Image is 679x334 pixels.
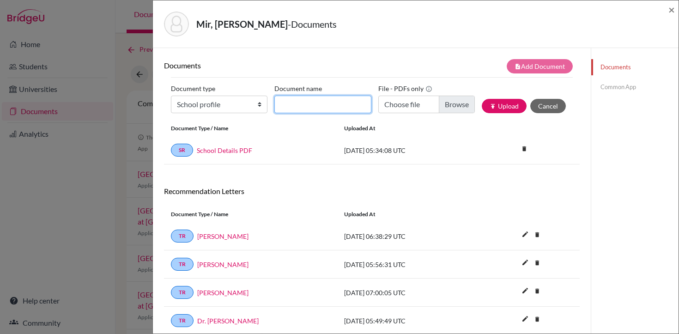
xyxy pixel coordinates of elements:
[530,99,566,113] button: Cancel
[490,103,496,109] i: publish
[518,283,533,298] i: edit
[378,81,432,96] label: File - PDFs only
[171,230,194,243] a: TR
[517,143,531,156] a: delete
[530,284,544,298] i: delete
[171,286,194,299] a: TR
[197,231,249,241] a: [PERSON_NAME]
[530,256,544,270] i: delete
[517,142,531,156] i: delete
[196,18,288,30] strong: Mir, [PERSON_NAME]
[518,311,533,326] i: edit
[344,261,406,268] span: [DATE] 05:56:31 UTC
[591,79,679,95] a: Common App
[518,255,533,270] i: edit
[530,257,544,270] a: delete
[482,99,527,113] button: publishUpload
[274,81,322,96] label: Document name
[668,3,675,16] span: ×
[344,289,406,297] span: [DATE] 07:00:05 UTC
[517,285,533,298] button: edit
[515,63,521,70] i: note_add
[171,314,194,327] a: TR
[668,4,675,15] button: Close
[197,288,249,298] a: [PERSON_NAME]
[288,18,337,30] span: - Documents
[507,59,573,73] button: note_addAdd Document
[530,229,544,242] a: delete
[171,144,193,157] a: SR
[530,228,544,242] i: delete
[591,59,679,75] a: Documents
[517,313,533,327] button: edit
[171,81,215,96] label: Document type
[344,317,406,325] span: [DATE] 05:49:49 UTC
[337,146,476,155] div: [DATE] 05:34:08 UTC
[197,260,249,269] a: [PERSON_NAME]
[530,314,544,326] a: delete
[530,312,544,326] i: delete
[197,146,252,155] a: School Details PDF
[337,124,476,133] div: Uploaded at
[337,210,476,219] div: Uploaded at
[171,258,194,271] a: TR
[164,124,337,133] div: Document Type / Name
[164,61,372,70] h6: Documents
[517,256,533,270] button: edit
[344,232,406,240] span: [DATE] 06:38:29 UTC
[517,228,533,242] button: edit
[197,316,259,326] a: Dr. [PERSON_NAME]
[164,210,337,219] div: Document Type / Name
[164,187,580,195] h6: Recommendation Letters
[518,227,533,242] i: edit
[530,285,544,298] a: delete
